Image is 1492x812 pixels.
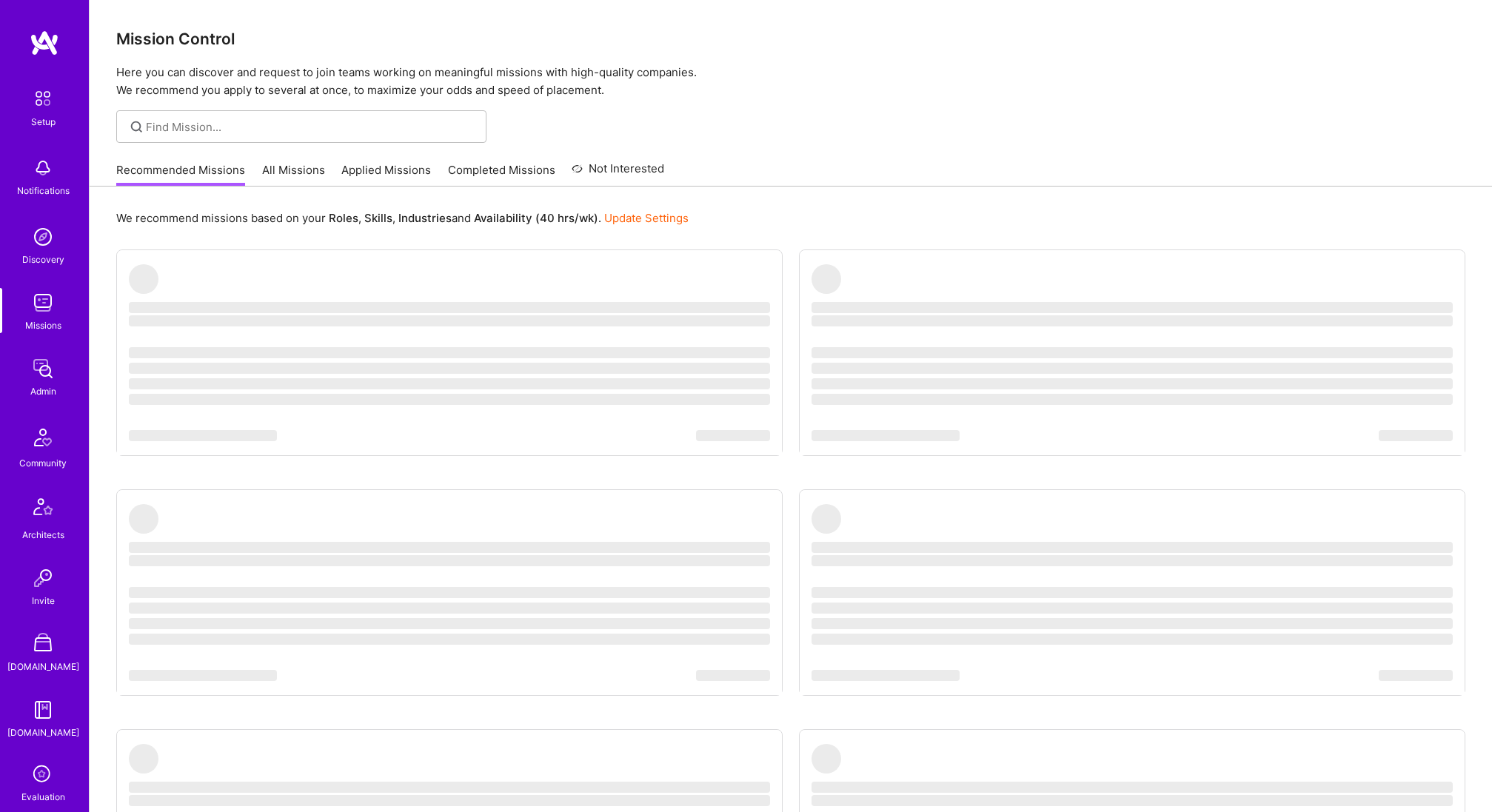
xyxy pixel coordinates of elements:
[22,527,64,543] div: Architects
[30,383,56,399] div: Admin
[28,563,58,593] img: Invite
[116,210,689,226] p: We recommend missions based on your , , and .
[31,114,56,130] div: Setup
[32,593,55,608] div: Invite
[329,211,358,225] b: Roles
[28,222,58,252] img: discovery
[572,160,664,187] a: Not Interested
[25,318,61,333] div: Missions
[17,183,70,198] div: Notifications
[30,30,59,56] img: logo
[27,83,58,114] img: setup
[448,162,555,187] a: Completed Missions
[262,162,325,187] a: All Missions
[128,118,145,135] i: icon SearchGrey
[28,288,58,318] img: teamwork
[116,30,1465,48] h3: Mission Control
[604,211,689,225] a: Update Settings
[25,420,61,455] img: Community
[19,455,67,471] div: Community
[29,761,57,789] i: icon SelectionTeam
[398,211,452,225] b: Industries
[22,252,64,267] div: Discovery
[146,119,475,135] input: Find Mission...
[25,491,61,527] img: Architects
[28,629,58,659] img: A Store
[7,659,79,674] div: [DOMAIN_NAME]
[7,725,79,740] div: [DOMAIN_NAME]
[28,695,58,725] img: guide book
[28,354,58,383] img: admin teamwork
[474,211,598,225] b: Availability (40 hrs/wk)
[341,162,431,187] a: Applied Missions
[364,211,392,225] b: Skills
[21,789,65,805] div: Evaluation
[116,162,245,187] a: Recommended Missions
[28,153,58,183] img: bell
[116,64,1465,99] p: Here you can discover and request to join teams working on meaningful missions with high-quality ...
